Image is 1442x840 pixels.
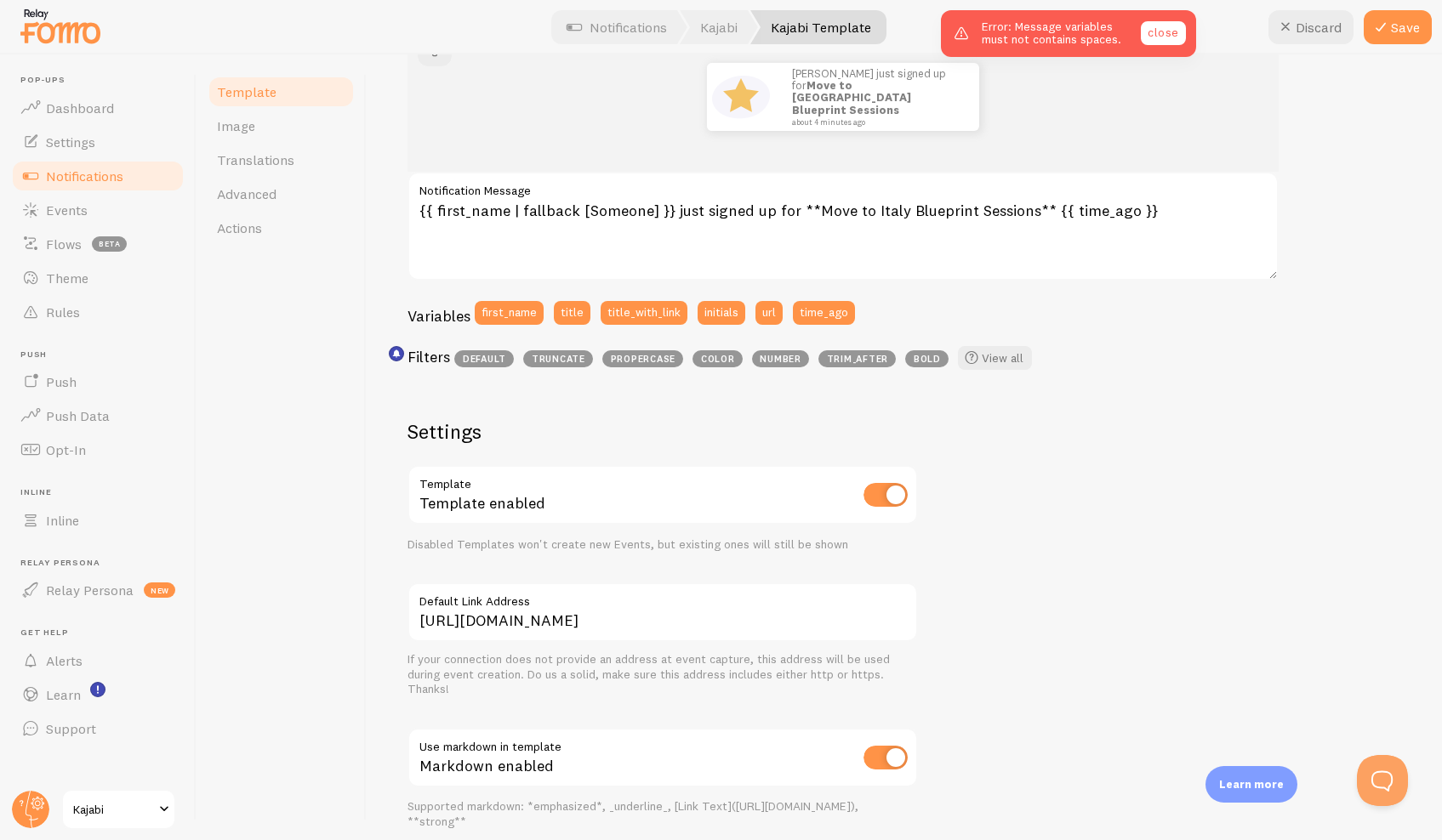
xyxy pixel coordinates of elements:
h3: Variables [408,306,470,326]
div: Markdown enabled [408,728,918,790]
a: Opt-In [10,433,185,467]
div: Supported markdown: *emphasized*, _underline_, [Link Text]([URL][DOMAIN_NAME]), **strong** [408,799,918,829]
span: Opt-In [46,441,86,458]
a: Push [10,365,185,399]
a: Relay Persona new [10,573,185,607]
span: propercase [602,350,683,367]
button: first_name [475,301,544,325]
span: Dashboard [46,99,114,116]
a: Image [207,109,356,143]
p: [PERSON_NAME] just signed up for [792,67,962,127]
div: Disabled Templates won't create new Events, but existing ones will still be shown [408,537,918,553]
a: Translations [207,143,356,177]
a: Learn [10,678,185,712]
p: Learn more [1219,776,1284,792]
button: time_ago [793,301,855,325]
span: Theme [46,270,88,287]
span: Flows [46,236,82,253]
span: Relay Persona [46,582,134,599]
span: Actions [217,219,262,236]
div: Template enabled [408,465,918,527]
a: Rules [10,295,185,329]
a: Events [10,193,185,227]
span: number [752,350,809,367]
small: about 4 minutes ago [792,118,957,127]
a: Kajabi [61,789,176,830]
span: color [693,350,743,367]
a: Alerts [10,644,185,678]
span: Settings [46,133,95,150]
label: Default Link Address [408,582,918,611]
span: Push Data [46,407,110,424]
span: Rules [46,304,80,321]
span: Advanced [217,185,276,202]
span: Support [46,720,96,737]
a: close [1141,21,1185,45]
span: Translations [217,151,294,168]
span: Relay Persona [20,558,185,569]
span: beta [92,236,127,252]
span: Get Help [20,627,185,639]
span: Image [217,117,255,134]
a: Flows beta [10,227,185,261]
span: bold [905,350,949,367]
button: title [554,301,590,325]
span: Events [46,201,88,219]
span: Template [217,83,276,100]
img: Fomo [707,63,775,131]
button: url [755,301,783,325]
img: fomo-relay-logo-orange.svg [18,4,103,48]
a: Support [10,712,185,746]
a: Actions [207,211,356,245]
strong: Move to [GEOGRAPHIC_DATA] Blueprint Sessions [792,78,911,116]
a: Inline [10,503,185,537]
a: Notifications [10,159,185,193]
span: Push [46,373,77,390]
span: trim_after [818,350,896,367]
span: Learn [46,686,81,703]
a: Theme [10,261,185,295]
button: initials [698,301,745,325]
h3: Filters [408,347,450,366]
svg: <p>Watch New Feature Tutorials!</p> [90,682,105,697]
div: Error: Message variables must not contains spaces. [941,10,1196,57]
div: Learn more [1205,766,1297,803]
div: If your connection does not provide an address at event capture, this address will be used during... [408,652,918,697]
h2: Settings [408,418,918,445]
a: Dashboard [10,91,185,125]
svg: <p>Use filters like | propercase to change CITY to City in your templates</p> [389,346,404,361]
a: View all [958,346,1032,370]
button: title_with_link [601,301,687,325]
iframe: Help Scout Beacon - Open [1357,755,1408,806]
a: Advanced [207,177,356,211]
a: Settings [10,125,185,159]
span: Pop-ups [20,75,185,86]
label: Notification Message [408,172,1279,201]
span: Notifications [46,167,123,184]
a: Template [207,75,356,109]
a: Push Data [10,399,185,433]
span: Inline [46,512,79,529]
span: default [454,350,514,367]
span: Kajabi [73,799,154,820]
span: Push [20,349,185,360]
span: Inline [20,487,185,498]
span: Alerts [46,652,83,669]
span: truncate [523,350,593,367]
span: new [144,582,175,598]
